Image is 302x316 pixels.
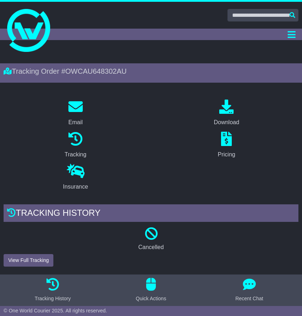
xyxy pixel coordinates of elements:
div: Tracking history [4,204,298,224]
div: Tracking History [35,295,71,302]
button: View Full Tracking [4,254,53,267]
span: OWCAU648302AU [65,67,126,75]
a: Email [64,97,87,129]
div: Tracking [64,150,86,159]
button: Quick Actions [131,278,171,302]
div: Pricing [218,150,235,159]
div: Email [68,118,83,127]
a: Insurance [58,161,93,194]
a: Pricing [213,129,240,161]
a: Tracking [60,129,91,161]
span: © One World Courier 2025. All rights reserved. [4,308,107,313]
p: Cancelled [4,244,298,251]
a: Download [209,97,244,129]
div: Tracking Order # [4,67,298,76]
button: Tracking History [30,278,75,302]
div: Quick Actions [136,295,166,302]
div: Download [214,118,239,127]
div: Recent Chat [235,295,263,302]
button: Recent Chat [231,278,268,302]
div: Insurance [63,183,88,191]
button: Toggle navigation [284,29,298,40]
